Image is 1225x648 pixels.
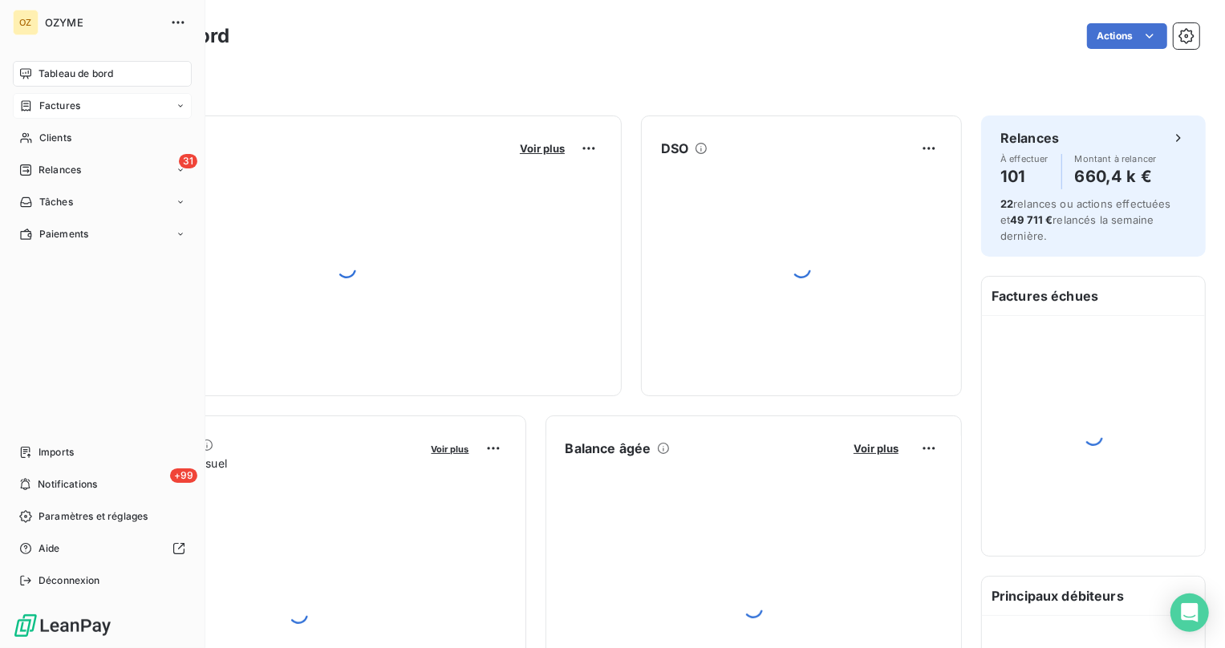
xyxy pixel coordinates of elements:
span: Voir plus [520,142,565,155]
span: relances ou actions effectuées et relancés la semaine dernière. [1000,197,1171,242]
span: 22 [1000,197,1013,210]
span: Tâches [39,195,73,209]
span: Aide [39,541,60,556]
a: Aide [13,536,192,561]
h4: 660,4 k € [1075,164,1157,189]
span: Déconnexion [39,573,100,588]
button: Voir plus [849,441,903,456]
span: OZYME [45,16,160,29]
h6: Balance âgée [566,439,651,458]
button: Voir plus [427,441,474,456]
span: Voir plus [432,443,469,455]
span: 49 711 € [1010,213,1053,226]
span: Relances [39,163,81,177]
span: Imports [39,445,74,460]
h6: DSO [661,139,688,158]
span: Clients [39,131,71,145]
span: Paramètres et réglages [39,509,148,524]
span: Factures [39,99,80,113]
h6: Factures échues [982,277,1205,315]
h6: Relances [1000,128,1059,148]
div: OZ [13,10,39,35]
div: Open Intercom Messenger [1170,593,1209,632]
span: Chiffre d'affaires mensuel [91,455,420,472]
span: Paiements [39,227,88,241]
span: À effectuer [1000,154,1049,164]
span: +99 [170,468,197,483]
span: Tableau de bord [39,67,113,81]
img: Logo LeanPay [13,613,112,638]
span: Voir plus [854,442,898,455]
span: Notifications [38,477,97,492]
button: Actions [1087,23,1167,49]
h6: Principaux débiteurs [982,577,1205,615]
button: Voir plus [515,141,570,156]
span: Montant à relancer [1075,154,1157,164]
h4: 101 [1000,164,1049,189]
span: 31 [179,154,197,168]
